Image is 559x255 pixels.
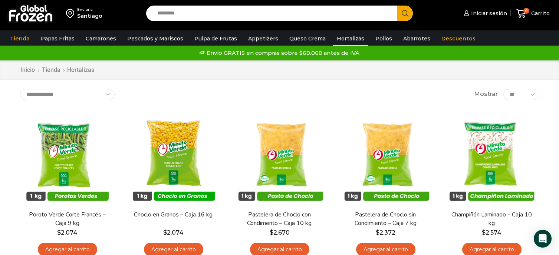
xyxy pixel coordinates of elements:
a: Tienda [6,32,33,46]
a: Choclo en Granos – Caja 16 kg [131,211,216,219]
img: address-field-icon.svg [66,7,77,20]
div: Santiago [77,12,102,20]
a: Camarones [82,32,120,46]
a: Appetizers [244,32,282,46]
a: Champiñón Laminado – Caja 10 kg [449,211,534,228]
bdi: 2.574 [482,229,502,236]
a: Pescados y Mariscos [124,32,187,46]
span: 0 [523,8,529,14]
a: Pastelera de Choclo con Condimento – Caja 10 kg [237,211,322,228]
a: Queso Crema [286,32,329,46]
a: Hortalizas [333,32,368,46]
span: $ [163,229,167,236]
nav: Breadcrumb [20,66,94,74]
span: Carrito [529,10,550,17]
span: $ [270,229,273,236]
select: Pedido de la tienda [20,89,115,100]
h1: Hortalizas [67,66,94,73]
span: $ [376,229,379,236]
span: $ [57,229,61,236]
div: Enviar a [77,7,102,12]
a: Iniciar sesión [462,6,507,21]
a: Tienda [42,66,61,74]
a: Pollos [372,32,396,46]
a: Abarrotes [399,32,434,46]
a: Inicio [20,66,35,74]
a: Poroto Verde Corte Francés – Caja 9 kg [24,211,110,228]
bdi: 2.074 [57,229,78,236]
span: Mostrar [474,90,498,99]
span: $ [482,229,486,236]
a: 0 Carrito [514,5,552,22]
bdi: 2.074 [163,229,184,236]
div: Open Intercom Messenger [534,230,552,248]
a: Descuentos [438,32,479,46]
span: Iniciar sesión [469,10,507,17]
bdi: 2.670 [270,229,290,236]
button: Search button [397,6,413,21]
a: Pulpa de Frutas [191,32,241,46]
bdi: 2.372 [376,229,395,236]
a: Pastelera de Choclo sin Condimiento – Caja 7 kg [343,211,428,228]
a: Papas Fritas [37,32,78,46]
